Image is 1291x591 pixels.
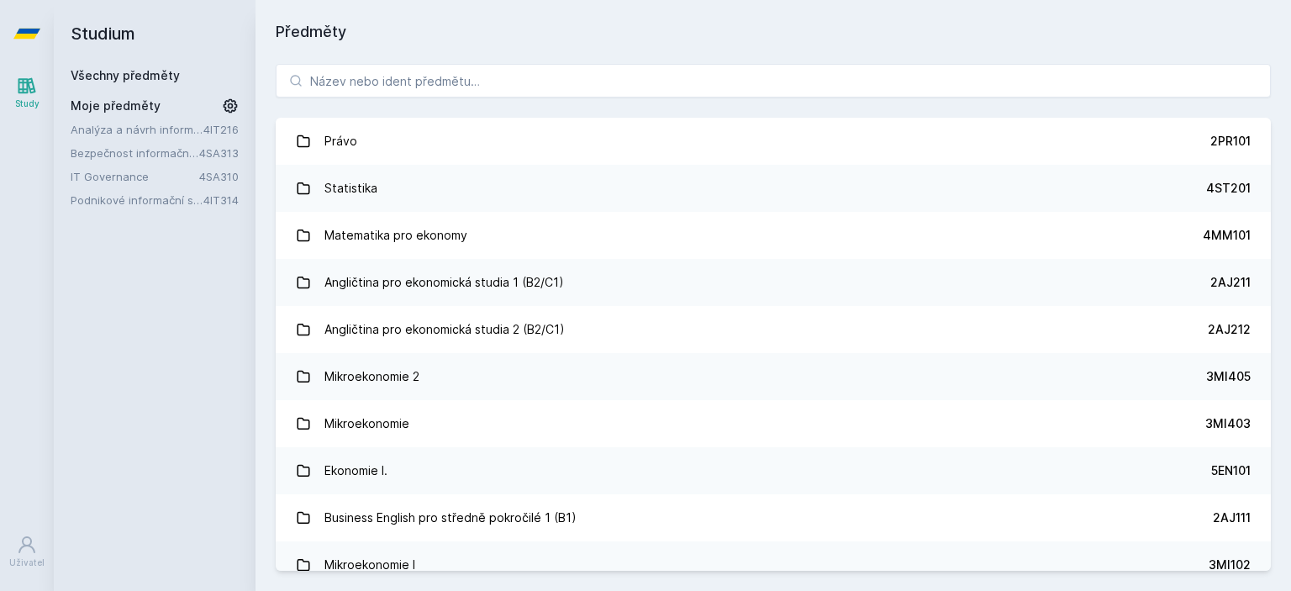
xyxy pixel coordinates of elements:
[1209,557,1251,573] div: 3MI102
[324,360,419,393] div: Mikroekonomie 2
[324,171,377,205] div: Statistika
[276,541,1271,588] a: Mikroekonomie I 3MI102
[276,259,1271,306] a: Angličtina pro ekonomická studia 1 (B2/C1) 2AJ211
[324,407,409,441] div: Mikroekonomie
[324,548,415,582] div: Mikroekonomie I
[1206,368,1251,385] div: 3MI405
[276,118,1271,165] a: Právo 2PR101
[199,146,239,160] a: 4SA313
[324,219,467,252] div: Matematika pro ekonomy
[1210,274,1251,291] div: 2AJ211
[324,124,357,158] div: Právo
[1210,133,1251,150] div: 2PR101
[71,145,199,161] a: Bezpečnost informačních systémů
[1206,180,1251,197] div: 4ST201
[3,526,50,578] a: Uživatel
[9,557,45,569] div: Uživatel
[71,192,203,208] a: Podnikové informační systémy
[71,68,180,82] a: Všechny předměty
[3,67,50,119] a: Study
[71,98,161,114] span: Moje předměty
[276,64,1271,98] input: Název nebo ident předmětu…
[1205,415,1251,432] div: 3MI403
[1211,462,1251,479] div: 5EN101
[1213,509,1251,526] div: 2AJ111
[1208,321,1251,338] div: 2AJ212
[199,170,239,183] a: 4SA310
[15,98,40,110] div: Study
[276,212,1271,259] a: Matematika pro ekonomy 4MM101
[1203,227,1251,244] div: 4MM101
[276,353,1271,400] a: Mikroekonomie 2 3MI405
[276,20,1271,44] h1: Předměty
[324,501,577,535] div: Business English pro středně pokročilé 1 (B1)
[276,447,1271,494] a: Ekonomie I. 5EN101
[276,400,1271,447] a: Mikroekonomie 3MI403
[276,165,1271,212] a: Statistika 4ST201
[203,123,239,136] a: 4IT216
[324,454,387,488] div: Ekonomie I.
[71,121,203,138] a: Analýza a návrh informačních systémů
[203,193,239,207] a: 4IT314
[71,168,199,185] a: IT Governance
[324,266,564,299] div: Angličtina pro ekonomická studia 1 (B2/C1)
[276,494,1271,541] a: Business English pro středně pokročilé 1 (B1) 2AJ111
[324,313,565,346] div: Angličtina pro ekonomická studia 2 (B2/C1)
[276,306,1271,353] a: Angličtina pro ekonomická studia 2 (B2/C1) 2AJ212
